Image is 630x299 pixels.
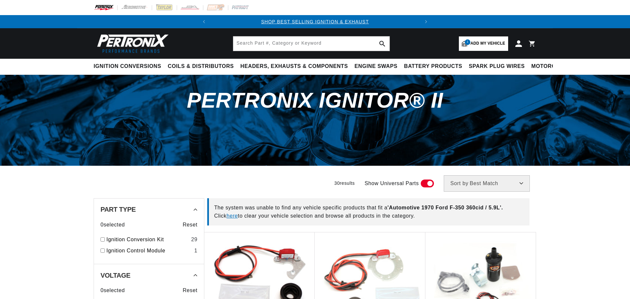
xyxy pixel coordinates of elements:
span: 0 selected [101,286,125,295]
summary: Battery Products [401,59,465,74]
summary: Headers, Exhausts & Components [237,59,351,74]
button: Translation missing: en.sections.announcements.next_announcement [419,15,433,28]
summary: Spark Plug Wires [465,59,528,74]
a: here [227,213,238,219]
div: Announcement [211,18,419,25]
select: Sort by [444,175,530,192]
div: 1 [194,246,197,255]
span: 0 selected [101,221,125,229]
span: Battery Products [404,63,462,70]
span: ' Automotive 1970 Ford F-350 360cid / 5.9L '. [388,205,503,210]
span: Voltage [101,272,130,279]
span: PerTronix Ignitor® II [187,88,443,112]
span: Show Universal Parts [365,179,419,188]
div: The system was unable to find any vehicle specific products that fit a Click to clear your vehicl... [207,198,529,225]
span: Add my vehicle [470,40,505,47]
summary: Motorcycle [528,59,574,74]
a: Ignition Control Module [106,246,191,255]
span: 30 results [334,181,355,186]
a: 1Add my vehicle [459,36,508,51]
div: 1 of 2 [211,18,419,25]
summary: Coils & Distributors [165,59,237,74]
button: Translation missing: en.sections.announcements.previous_announcement [197,15,211,28]
div: 29 [191,235,197,244]
span: Part Type [101,206,136,213]
a: Ignition Conversion Kit [106,235,189,244]
summary: Engine Swaps [351,59,401,74]
span: Motorcycle [531,63,571,70]
span: Coils & Distributors [168,63,234,70]
img: Pertronix [94,32,169,55]
input: Search Part #, Category or Keyword [233,36,390,51]
summary: Ignition Conversions [94,59,165,74]
slideshow-component: Translation missing: en.sections.announcements.announcement_bar [77,15,553,28]
span: Spark Plug Wires [469,63,525,70]
span: Reset [183,221,197,229]
span: Headers, Exhausts & Components [240,63,348,70]
span: Engine Swaps [354,63,397,70]
span: Ignition Conversions [94,63,161,70]
span: 1 [465,39,470,45]
a: SHOP BEST SELLING IGNITION & EXHAUST [261,19,369,24]
span: Sort by [450,181,468,186]
button: search button [375,36,390,51]
span: Reset [183,286,197,295]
